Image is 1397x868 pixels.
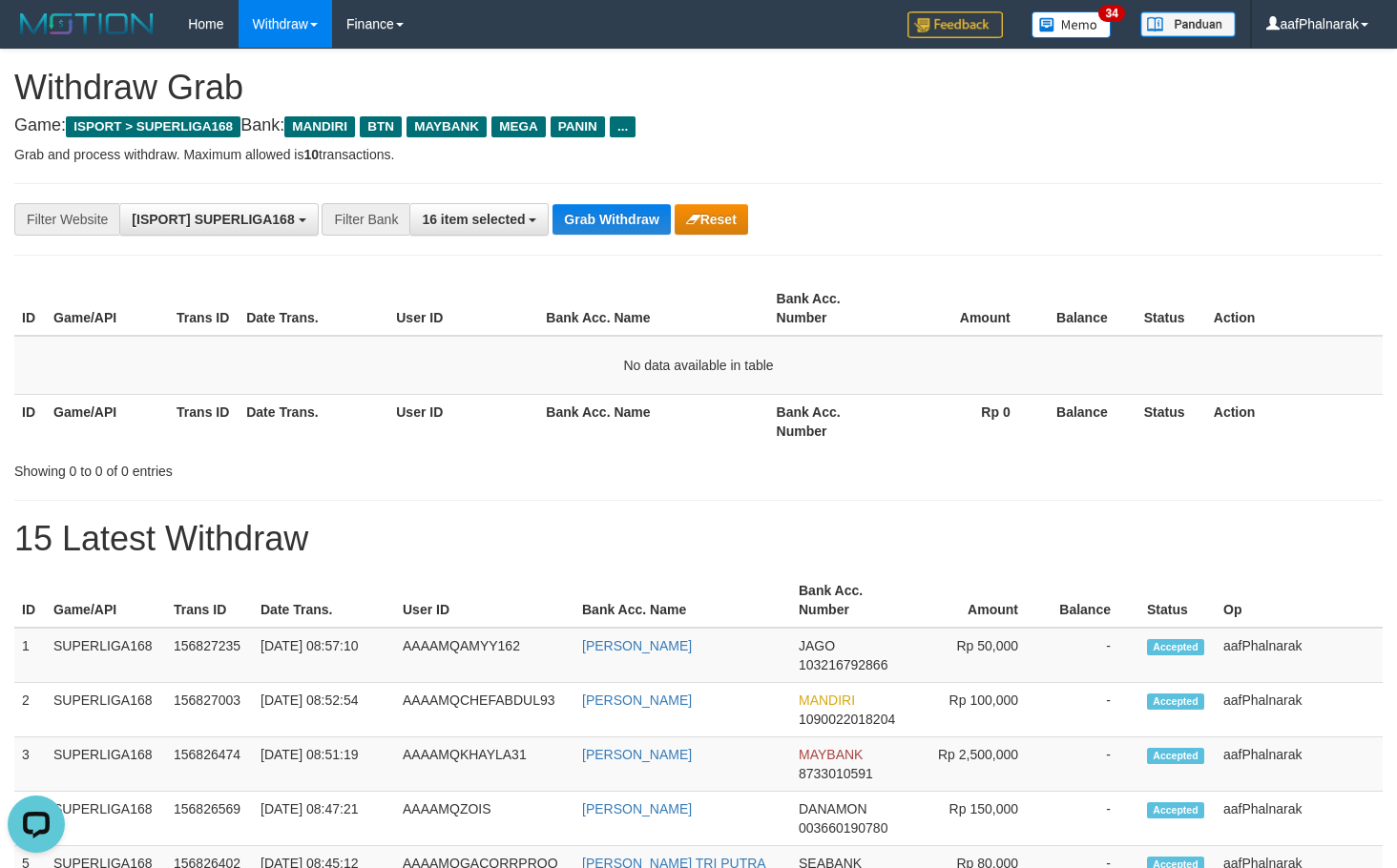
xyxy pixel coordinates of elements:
th: Balance [1039,281,1136,336]
td: aafPhalnarak [1216,683,1383,737]
td: AAAAMQZOIS [395,792,574,846]
td: SUPERLIGA168 [46,683,166,737]
span: 16 item selected [422,212,525,227]
button: Reset [675,204,748,235]
td: aafPhalnarak [1216,792,1383,846]
td: - [1047,628,1139,683]
img: MOTION_logo.png [14,10,159,38]
span: 34 [1098,5,1124,22]
td: AAAAMQKHAYLA31 [395,737,574,792]
td: - [1047,683,1139,737]
th: ID [14,281,46,336]
td: [DATE] 08:51:19 [253,737,395,792]
span: Copy 8733010591 to clipboard [799,766,873,781]
h1: 15 Latest Withdraw [14,520,1383,558]
th: Amount [908,573,1047,628]
td: 3 [14,737,46,792]
th: Game/API [46,281,169,336]
td: AAAAMQAMYY162 [395,628,574,683]
span: MAYBANK [799,747,863,762]
a: [PERSON_NAME] [582,747,692,762]
th: Action [1206,394,1383,448]
th: User ID [388,394,538,448]
img: Feedback.jpg [907,11,1003,38]
span: Copy 103216792866 to clipboard [799,657,887,672]
th: Trans ID [169,394,239,448]
strong: 10 [303,147,319,162]
span: BTN [360,116,402,137]
p: Grab and process withdraw. Maximum allowed is transactions. [14,145,1383,164]
th: Status [1139,573,1216,628]
td: No data available in table [14,336,1383,395]
th: ID [14,394,46,448]
th: Action [1206,281,1383,336]
div: Filter Website [14,203,119,236]
span: Accepted [1147,802,1204,818]
th: Bank Acc. Name [538,394,768,448]
th: Status [1136,394,1206,448]
span: MANDIRI [799,692,855,708]
th: Bank Acc. Name [538,281,768,336]
th: Date Trans. [239,394,388,448]
td: Rp 50,000 [908,628,1047,683]
a: [PERSON_NAME] [582,801,692,816]
th: Rp 0 [892,394,1039,448]
div: Showing 0 to 0 of 0 entries [14,454,568,481]
img: Button%20Memo.svg [1032,11,1112,38]
span: PANIN [551,116,605,137]
td: [DATE] 08:52:54 [253,683,395,737]
a: [PERSON_NAME] [582,692,692,708]
th: Bank Acc. Number [769,394,892,448]
h1: Withdraw Grab [14,69,1383,107]
td: 156827003 [166,683,253,737]
span: MANDIRI [284,116,355,137]
span: ISPORT > SUPERLIGA168 [66,116,240,137]
th: Date Trans. [239,281,388,336]
td: - [1047,737,1139,792]
button: Grab Withdraw [553,204,670,235]
th: Trans ID [169,281,239,336]
button: [ISPORT] SUPERLIGA168 [119,203,318,236]
td: SUPERLIGA168 [46,628,166,683]
td: SUPERLIGA168 [46,792,166,846]
th: Bank Acc. Number [791,573,908,628]
td: aafPhalnarak [1216,737,1383,792]
th: Op [1216,573,1383,628]
h4: Game: Bank: [14,116,1383,135]
button: 16 item selected [409,203,549,236]
th: Balance [1039,394,1136,448]
th: Amount [892,281,1039,336]
td: 156827235 [166,628,253,683]
span: Accepted [1147,639,1204,655]
th: Game/API [46,573,166,628]
td: 1 [14,628,46,683]
span: Copy 1090022018204 to clipboard [799,712,895,727]
span: Accepted [1147,693,1204,710]
th: ID [14,573,46,628]
span: [ISPORT] SUPERLIGA168 [132,212,294,227]
td: aafPhalnarak [1216,628,1383,683]
span: Accepted [1147,748,1204,764]
span: MAYBANK [407,116,487,137]
img: panduan.png [1140,11,1236,37]
td: 2 [14,683,46,737]
th: Status [1136,281,1206,336]
th: Bank Acc. Number [769,281,892,336]
th: Bank Acc. Name [574,573,791,628]
td: Rp 150,000 [908,792,1047,846]
span: DANAMON [799,801,867,816]
td: - [1047,792,1139,846]
div: Filter Bank [322,203,409,236]
td: Rp 100,000 [908,683,1047,737]
td: [DATE] 08:47:21 [253,792,395,846]
th: User ID [395,573,574,628]
th: Balance [1047,573,1139,628]
td: [DATE] 08:57:10 [253,628,395,683]
td: 156826569 [166,792,253,846]
a: [PERSON_NAME] [582,638,692,653]
span: ... [610,116,636,137]
th: Date Trans. [253,573,395,628]
td: SUPERLIGA168 [46,737,166,792]
th: Trans ID [166,573,253,628]
td: Rp 2,500,000 [908,737,1047,792]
